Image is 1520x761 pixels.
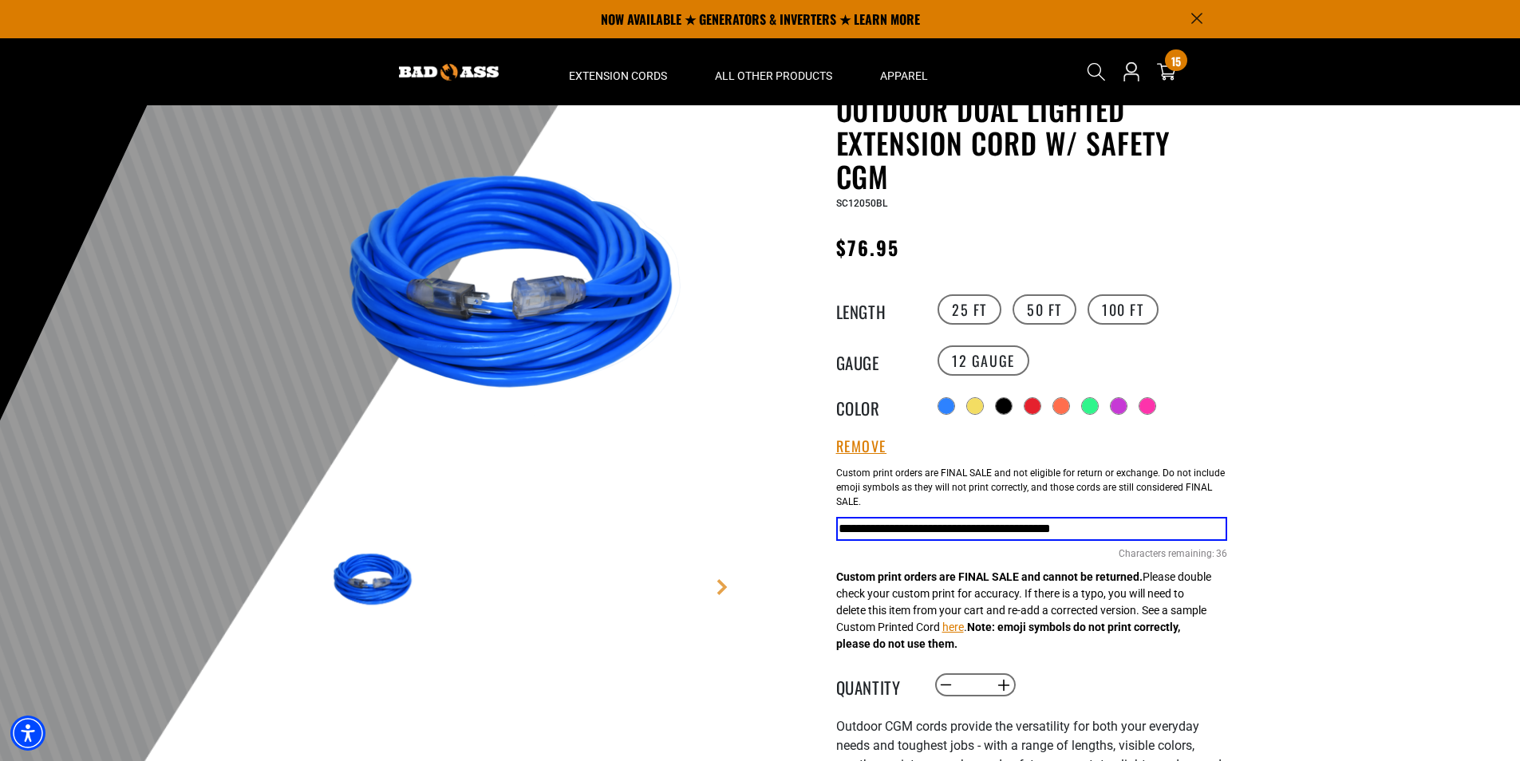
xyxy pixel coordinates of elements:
label: Quantity [836,675,916,696]
button: here [942,619,964,636]
img: Blue [329,534,421,627]
span: Apparel [880,69,928,83]
a: Next [714,579,730,595]
img: Bad Ass Extension Cords [399,64,499,81]
label: 12 Gauge [938,345,1029,376]
legend: Length [836,299,916,320]
summary: Extension Cords [545,38,691,105]
span: SC12050BL [836,198,887,209]
span: $76.95 [836,233,899,262]
button: Remove [836,438,887,455]
label: 25 FT [938,294,1001,325]
legend: Gauge [836,350,916,371]
span: Characters remaining: [1119,548,1214,559]
label: 100 FT [1088,294,1159,325]
legend: Color [836,396,916,416]
strong: Note: emoji symbols do not print correctly, please do not use them. [836,621,1180,650]
span: All Other Products [715,69,832,83]
summary: Apparel [856,38,952,105]
label: 50 FT [1013,294,1076,325]
a: cart [1154,62,1179,81]
span: 15 [1171,55,1181,67]
h1: Outdoor Dual Lighted Extension Cord w/ Safety CGM [836,93,1227,193]
summary: Search [1084,59,1109,85]
img: Blue [329,96,713,480]
div: Accessibility Menu [10,716,45,751]
a: Open this option [1119,38,1144,105]
summary: All Other Products [691,38,856,105]
span: Extension Cords [569,69,667,83]
span: 36 [1216,546,1227,561]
